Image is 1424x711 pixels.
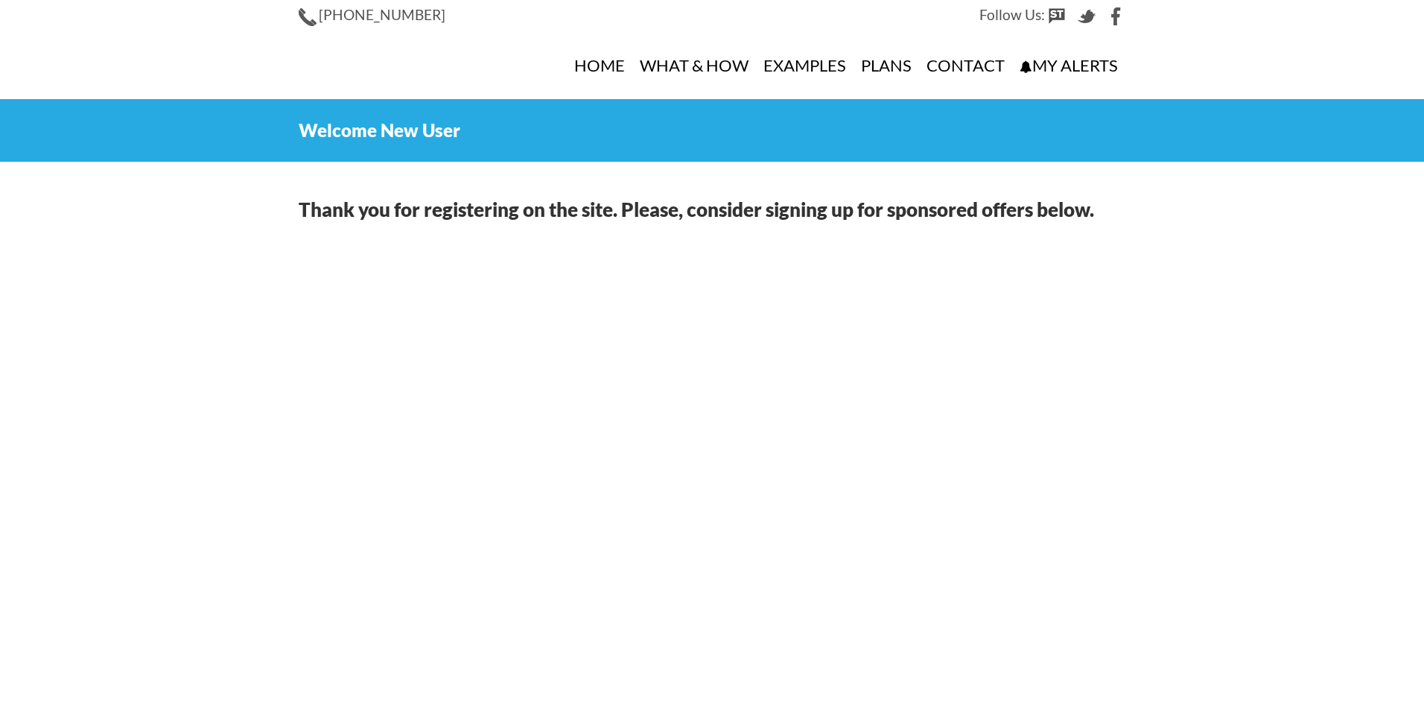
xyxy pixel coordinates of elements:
a: What & How [632,32,756,99]
a: Home [567,32,632,99]
img: Facebook [1107,7,1125,25]
span: [PHONE_NUMBER] [319,6,445,23]
a: Examples [756,32,854,99]
img: Twitter [1078,7,1096,25]
h2: Thank you for registering on the site. Please, consider signing up for sponsored offers below. [299,199,1125,221]
img: StockTwits [1048,7,1066,25]
h2: Welcome New User [299,121,1125,139]
span: Follow Us: [979,6,1045,23]
a: Contact [919,32,1012,99]
a: Plans [854,32,919,99]
img: Phone [299,8,317,26]
a: My Alerts [1012,32,1125,99]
